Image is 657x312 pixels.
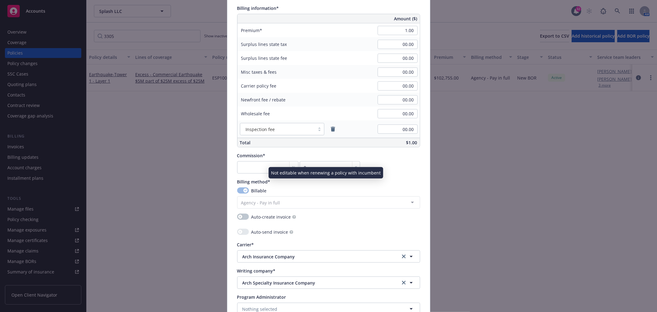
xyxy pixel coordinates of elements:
div: Billable [237,187,420,194]
input: 0.00 [378,54,418,63]
span: Billing method*BillableAgency - Pay in full [237,179,420,209]
span: Commission* [237,153,266,158]
a: remove [329,125,337,133]
span: Amount ($) [394,15,417,22]
span: Surplus lines state fee [241,55,287,61]
span: Carrier* [237,242,254,248]
span: Inspection fee [243,126,312,133]
span: Billing information* [237,5,279,11]
input: 0.00 [378,95,418,105]
button: Arch Insurance Companyclear selection [237,250,420,263]
input: 0.00 [378,125,418,134]
span: Auto-send invoice [251,229,288,235]
input: 0.00 [378,68,418,77]
a: clear selection [400,279,408,286]
span: Wholesale fee [241,111,270,117]
span: Surplus lines state tax [241,41,287,47]
button: Arch Specialty Insurance Companyclear selection [237,277,420,289]
span: Arch Specialty Insurance Company [242,280,391,286]
span: Premium [241,27,262,33]
input: 0.00 [378,26,418,35]
span: Auto-create invoice [251,214,291,220]
span: Newfront fee / rebate [241,97,286,103]
span: Carrier policy fee [241,83,277,89]
span: Program Administrator [237,294,286,300]
span: Arch Insurance Company [242,253,391,260]
input: 0.00 [378,40,418,49]
span: Billing method* [237,179,270,185]
span: Writing company* [237,268,276,274]
a: clear selection [400,253,408,260]
input: 0.00 [378,109,418,118]
span: Total [240,140,251,146]
span: Inspection fee [246,126,275,133]
input: 0.00 [378,81,418,91]
span: $1.00 [406,140,417,146]
span: Misc taxes & fees [241,69,277,75]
